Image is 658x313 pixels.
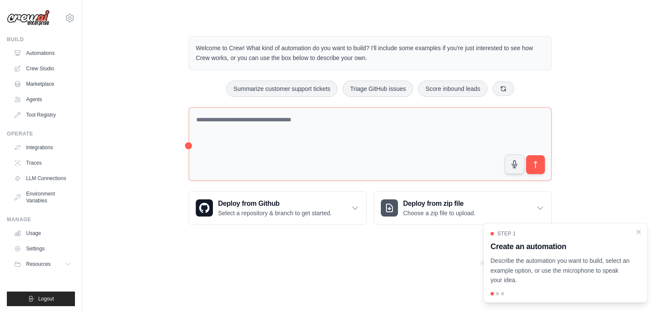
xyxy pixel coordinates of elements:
p: Welcome to Crew! What kind of automation do you want to build? I'll include some examples if you'... [196,43,544,63]
img: Logo [7,10,50,26]
iframe: Chat Widget [615,272,658,313]
button: Summarize customer support tickets [226,81,338,97]
a: Agents [10,93,75,106]
span: Step 1 [497,230,516,237]
a: Marketplace [10,77,75,91]
button: Close walkthrough [635,229,642,235]
h3: Deploy from zip file [403,199,476,209]
a: Tool Registry [10,108,75,122]
a: Traces [10,156,75,170]
button: Score inbound leads [418,81,488,97]
a: Usage [10,226,75,240]
a: Integrations [10,141,75,154]
p: Describe the automation you want to build, select an example option, or use the microphone to spe... [491,256,630,285]
a: Settings [10,242,75,256]
button: Resources [10,257,75,271]
button: Triage GitHub issues [343,81,413,97]
h3: Deploy from Github [218,199,332,209]
span: Logout [38,295,54,302]
h3: Create an automation [491,241,630,253]
a: LLM Connections [10,172,75,185]
a: Crew Studio [10,62,75,75]
div: Operate [7,130,75,137]
a: Environment Variables [10,187,75,208]
p: Choose a zip file to upload. [403,209,476,217]
span: Resources [26,261,51,268]
p: Select a repository & branch to get started. [218,209,332,217]
div: Build [7,36,75,43]
div: Manage [7,216,75,223]
a: Automations [10,46,75,60]
button: Logout [7,292,75,306]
